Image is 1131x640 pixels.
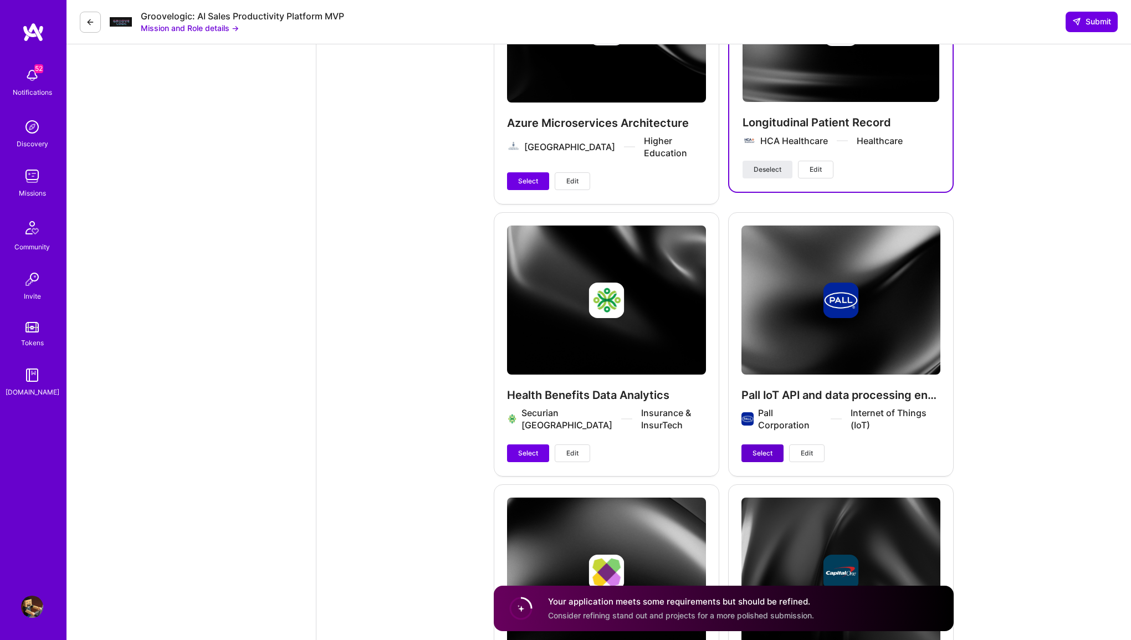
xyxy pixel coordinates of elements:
span: 52 [34,64,43,73]
span: Select [518,448,538,458]
img: guide book [21,364,43,386]
span: Edit [810,165,822,175]
button: Deselect [743,161,792,178]
div: Invite [24,290,41,302]
button: Edit [798,161,833,178]
button: Edit [555,444,590,462]
button: Select [507,172,549,190]
img: divider [837,140,848,141]
button: Select [741,444,784,462]
img: Invite [21,268,43,290]
button: Select [507,444,549,462]
a: User Avatar [18,596,46,618]
img: tokens [25,322,39,332]
span: Select [518,176,538,186]
i: icon SendLight [1072,17,1081,26]
img: logo [22,22,44,42]
img: discovery [21,116,43,138]
div: Groovelogic: AI Sales Productivity Platform MVP [141,11,344,22]
div: Notifications [13,86,52,98]
img: Company Logo [110,17,132,27]
div: HCA Healthcare Healthcare [760,135,903,147]
span: Consider refining stand out and projects for a more polished submission. [548,611,814,620]
span: Edit [566,448,579,458]
h4: Your application meets some requirements but should be refined. [548,596,814,607]
button: Submit [1066,12,1118,32]
div: Missions [19,187,46,199]
img: Community [19,214,45,241]
div: [DOMAIN_NAME] [6,386,59,398]
span: Deselect [754,165,781,175]
h4: Longitudinal Patient Record [743,115,939,130]
button: Mission and Role details → [141,22,239,34]
button: Edit [789,444,825,462]
div: null [1066,12,1118,32]
button: Edit [555,172,590,190]
span: Edit [566,176,579,186]
div: Tokens [21,337,44,349]
span: Select [753,448,772,458]
span: Edit [801,448,813,458]
img: bell [21,64,43,86]
img: teamwork [21,165,43,187]
span: Submit [1072,16,1111,27]
div: Community [14,241,50,253]
img: Company logo [743,134,756,147]
i: icon LeftArrowDark [86,18,95,27]
div: Discovery [17,138,48,150]
img: User Avatar [21,596,43,618]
